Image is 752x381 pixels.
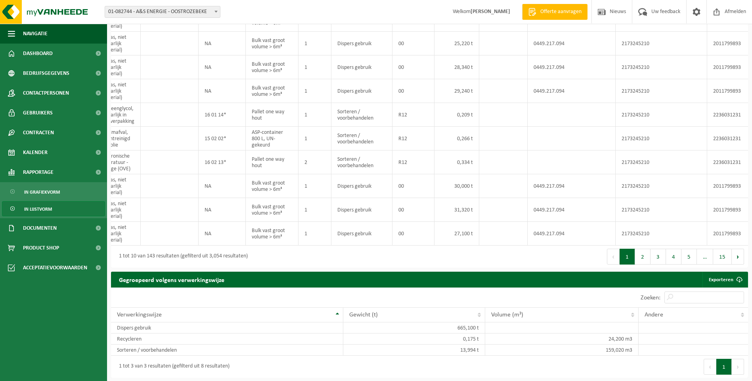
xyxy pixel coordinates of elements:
[117,312,162,318] span: Verwerkingswijze
[94,127,141,150] td: opruimafval, verontreinigd met olie
[528,55,616,79] td: 0449.217.094
[392,79,434,103] td: 00
[651,249,666,265] button: 3
[434,150,479,174] td: 0,334 t
[485,345,638,356] td: 159,020 m3
[199,222,246,246] td: NA
[94,103,141,127] td: Ethyleenglycol, gevaarlijk in kleinverpakking
[434,79,479,103] td: 29,240 t
[471,9,510,15] strong: [PERSON_NAME]
[491,312,523,318] span: Volume (m³)
[434,222,479,246] td: 27,100 t
[23,258,87,278] span: Acceptatievoorwaarden
[331,103,392,127] td: Sorteren / voorbehandelen
[331,150,392,174] td: Sorteren / voorbehandelen
[697,249,713,265] span: …
[343,333,485,345] td: 0,175 t
[331,222,392,246] td: Dispers gebruik
[23,24,48,44] span: Navigatie
[105,6,220,18] span: 01-082744 - A&S ENERGIE - OOSTROZEBEKE
[111,272,232,287] h2: Gegroepeerd volgens verwerkingswijze
[528,174,616,198] td: 0449.217.094
[299,198,331,222] td: 1
[2,201,105,216] a: In lijstvorm
[199,32,246,55] td: NA
[246,222,299,246] td: Bulk vast groot volume > 6m³
[24,202,52,217] span: In lijstvorm
[528,32,616,55] td: 0449.217.094
[115,250,248,264] div: 1 tot 10 van 143 resultaten (gefilterd uit 3,054 resultaten)
[23,103,53,123] span: Gebruikers
[23,143,48,162] span: Kalender
[299,127,331,150] td: 1
[528,198,616,222] td: 0449.217.094
[246,150,299,174] td: Pallet one way hout
[616,127,707,150] td: 2173245210
[616,150,707,174] td: 2173245210
[2,184,105,199] a: In grafiekvorm
[299,174,331,198] td: 1
[716,359,732,375] button: 1
[246,32,299,55] td: Bulk vast groot volume > 6m³
[635,249,651,265] button: 2
[23,218,57,238] span: Documenten
[23,44,53,63] span: Dashboard
[641,295,660,301] label: Zoeken:
[94,55,141,79] td: vliegas, niet gevaarlijk (material)
[538,8,584,16] span: Offerte aanvragen
[299,103,331,127] td: 1
[434,32,479,55] td: 25,220 t
[392,150,434,174] td: R12
[94,32,141,55] td: vliegas, niet gevaarlijk (material)
[485,333,638,345] td: 24,200 m3
[616,103,707,127] td: 2173245210
[343,322,485,333] td: 665,100 t
[94,79,141,103] td: vliegas, niet gevaarlijk (material)
[713,249,732,265] button: 15
[392,174,434,198] td: 00
[246,55,299,79] td: Bulk vast groot volume > 6m³
[23,83,69,103] span: Contactpersonen
[392,103,434,127] td: R12
[299,150,331,174] td: 2
[111,322,343,333] td: Dispers gebruik
[23,238,59,258] span: Product Shop
[607,249,620,265] button: Previous
[199,79,246,103] td: NA
[434,174,479,198] td: 30,000 t
[392,198,434,222] td: 00
[24,185,60,200] span: In grafiekvorm
[23,162,54,182] span: Rapportage
[246,103,299,127] td: Pallet one way hout
[94,198,141,222] td: vliegas, niet gevaarlijk (material)
[94,150,141,174] td: elektronische apparatuur - overige (OVE)
[199,198,246,222] td: NA
[392,127,434,150] td: R12
[616,174,707,198] td: 2173245210
[392,55,434,79] td: 00
[616,55,707,79] td: 2173245210
[522,4,587,20] a: Offerte aanvragen
[666,249,681,265] button: 4
[94,174,141,198] td: vliegas, niet gevaarlijk (material)
[434,103,479,127] td: 0,209 t
[105,6,220,17] span: 01-082744 - A&S ENERGIE - OOSTROZEBEKE
[616,32,707,55] td: 2173245210
[434,198,479,222] td: 31,320 t
[331,174,392,198] td: Dispers gebruik
[702,272,747,288] a: Exporteren
[199,55,246,79] td: NA
[392,222,434,246] td: 00
[199,103,246,127] td: 16 01 14*
[620,249,635,265] button: 1
[681,249,697,265] button: 5
[246,198,299,222] td: Bulk vast groot volume > 6m³
[23,123,54,143] span: Contracten
[616,79,707,103] td: 2173245210
[528,79,616,103] td: 0449.217.094
[392,32,434,55] td: 00
[299,55,331,79] td: 1
[331,32,392,55] td: Dispers gebruik
[199,127,246,150] td: 15 02 02*
[434,55,479,79] td: 28,340 t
